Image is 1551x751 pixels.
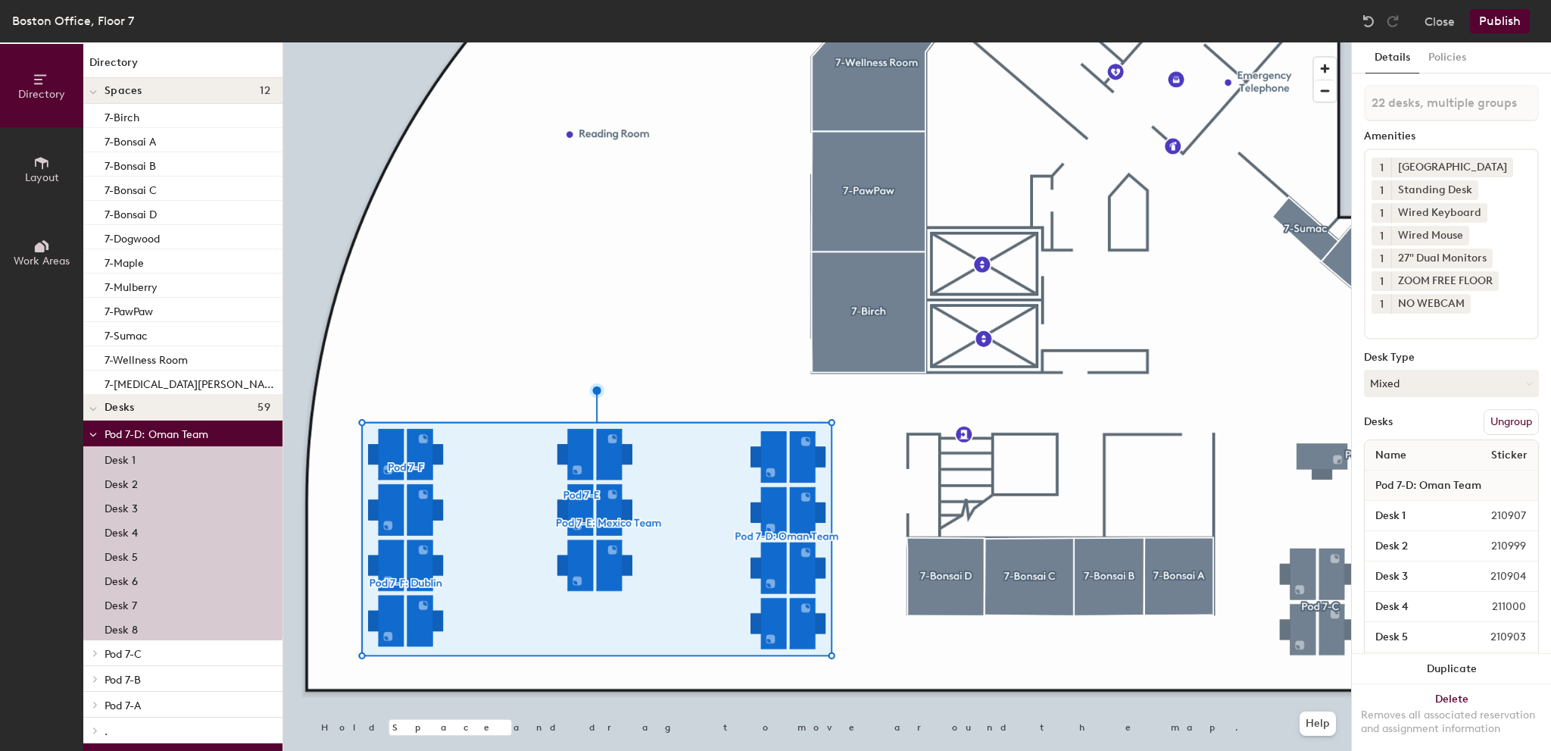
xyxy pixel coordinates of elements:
p: 7-Mulberry [105,277,158,294]
span: Pod 7-C [105,648,142,661]
input: Unnamed desk [1368,596,1456,618]
div: ZOOM FREE FLOOR [1391,271,1499,291]
div: Desk Type [1364,352,1539,364]
span: 1 [1380,274,1384,289]
span: Pod 7-D: Oman Team [105,428,208,441]
p: 7-Dogwood [105,228,160,246]
span: Desks [105,402,134,414]
p: 7-Sumac [105,325,148,343]
span: Layout [25,171,59,184]
img: Undo [1361,14,1376,29]
span: 210903 [1454,629,1535,646]
input: Unnamed desk [1368,536,1455,557]
p: 7-Bonsai B [105,155,156,173]
p: Desk 6 [105,571,138,588]
button: Close [1425,9,1455,33]
button: Ungroup [1484,409,1539,435]
span: 1 [1380,205,1384,221]
p: Desk 1 [105,449,136,467]
p: Desk 2 [105,474,138,491]
span: Sticker [1484,442,1535,469]
div: NO WEBCAM [1391,294,1471,314]
button: Details [1365,42,1419,74]
button: 1 [1372,249,1391,268]
button: Policies [1419,42,1475,74]
div: Amenities [1364,130,1539,142]
span: Pod 7-B [105,674,141,687]
span: 211000 [1456,599,1535,615]
button: 1 [1372,294,1391,314]
span: Work Areas [14,255,70,268]
p: Desk 8 [105,619,138,637]
button: 1 [1372,203,1391,223]
p: 7-[MEDICAL_DATA][PERSON_NAME] [105,374,279,391]
div: Desks [1364,416,1393,428]
p: 7-PawPaw [105,301,153,318]
span: 210904 [1454,568,1535,585]
button: Duplicate [1352,654,1551,684]
span: 210907 [1455,508,1535,524]
span: Spaces [105,85,142,97]
p: Desk 3 [105,498,138,515]
button: 1 [1372,158,1391,177]
input: Unnamed desk [1368,627,1454,648]
img: Redo [1385,14,1400,29]
div: 27" Dual Monitors [1391,249,1493,268]
div: [GEOGRAPHIC_DATA] [1391,158,1513,177]
button: Publish [1470,9,1530,33]
button: 1 [1372,180,1391,200]
input: Unnamed desk [1368,566,1454,587]
button: DeleteRemoves all associated reservation and assignment information [1352,684,1551,751]
h1: Directory [83,55,282,78]
button: Help [1300,712,1336,736]
div: Boston Office, Floor 7 [12,11,134,30]
span: 1 [1380,251,1384,267]
div: Wired Mouse [1391,226,1469,246]
span: Pod 7-A [105,699,141,712]
p: 7-Wellness Room [105,349,188,367]
span: Directory [18,88,65,101]
div: Standing Desk [1391,180,1478,200]
div: Removes all associated reservation and assignment information [1361,709,1542,736]
span: 12 [260,85,270,97]
button: Mixed [1364,370,1539,397]
span: 210999 [1455,538,1535,555]
span: Pod 7-D: Oman Team [1368,472,1489,499]
div: Wired Keyboard [1391,203,1487,223]
p: 7-Bonsai D [105,204,157,221]
span: 1 [1380,296,1384,312]
input: Unnamed desk [1368,505,1455,527]
p: Desk 7 [105,595,137,612]
span: Name [1368,442,1414,469]
p: 7-Bonsai C [105,180,157,197]
span: 59 [257,402,270,414]
p: 7-Birch [105,107,139,124]
p: 7-Bonsai A [105,131,156,149]
span: . [105,725,108,738]
button: 1 [1372,226,1391,246]
span: 1 [1380,160,1384,176]
p: 7-Maple [105,252,144,270]
span: 1 [1380,183,1384,199]
p: Desk 4 [105,522,138,540]
p: Desk 5 [105,546,138,564]
span: 1 [1380,228,1384,244]
button: 1 [1372,271,1391,291]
